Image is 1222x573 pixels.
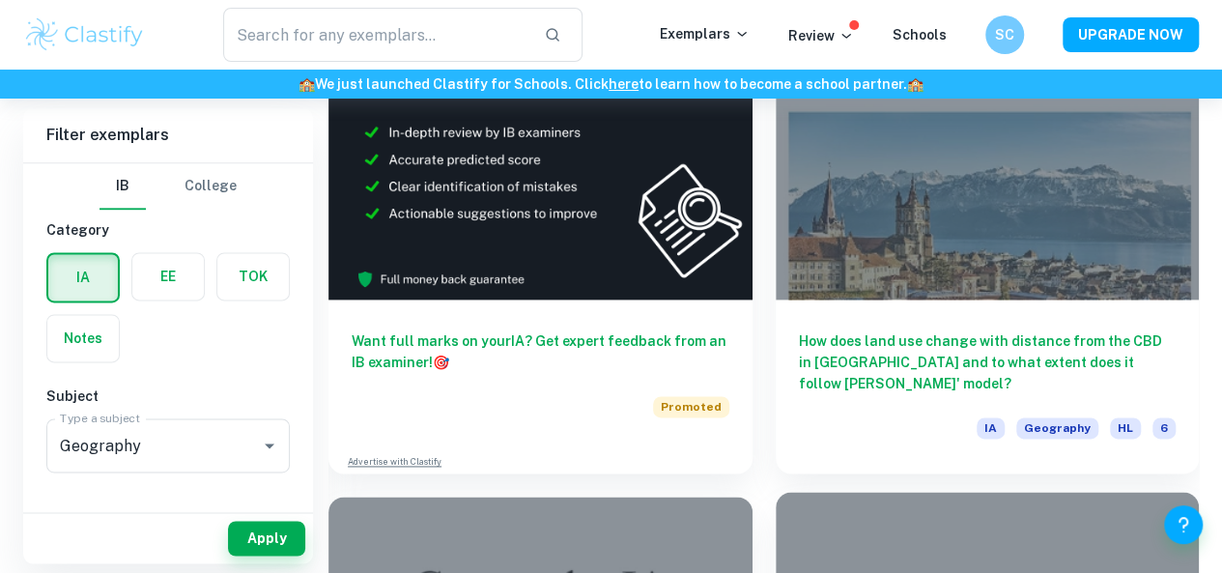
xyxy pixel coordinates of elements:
[1016,417,1098,439] span: Geography
[46,386,290,407] h6: Subject
[23,108,313,162] h6: Filter exemplars
[907,76,924,92] span: 🏫
[1063,17,1199,52] button: UPGRADE NOW
[985,15,1024,54] button: SC
[46,503,290,525] h6: Grade
[1164,505,1203,544] button: Help and Feedback
[1152,417,1176,439] span: 6
[228,521,305,556] button: Apply
[653,396,729,417] span: Promoted
[217,253,289,300] button: TOK
[48,254,118,301] button: IA
[352,330,729,373] h6: Want full marks on your IA ? Get expert feedback from an IB examiner!
[799,330,1177,394] h6: How does land use change with distance from the CBD in [GEOGRAPHIC_DATA] and to what extent does ...
[47,315,119,361] button: Notes
[256,432,283,459] button: Open
[99,163,237,210] div: Filter type choice
[788,25,854,46] p: Review
[433,355,449,370] span: 🎯
[223,8,528,62] input: Search for any exemplars...
[46,219,290,241] h6: Category
[893,27,947,43] a: Schools
[977,417,1005,439] span: IA
[23,15,146,54] img: Clastify logo
[4,73,1218,95] h6: We just launched Clastify for Schools. Click to learn how to become a school partner.
[348,455,441,469] a: Advertise with Clastify
[185,163,237,210] button: College
[60,410,140,426] label: Type a subject
[609,76,639,92] a: here
[99,163,146,210] button: IB
[298,76,315,92] span: 🏫
[660,23,750,44] p: Exemplars
[1110,417,1141,439] span: HL
[994,24,1016,45] h6: SC
[132,253,204,300] button: EE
